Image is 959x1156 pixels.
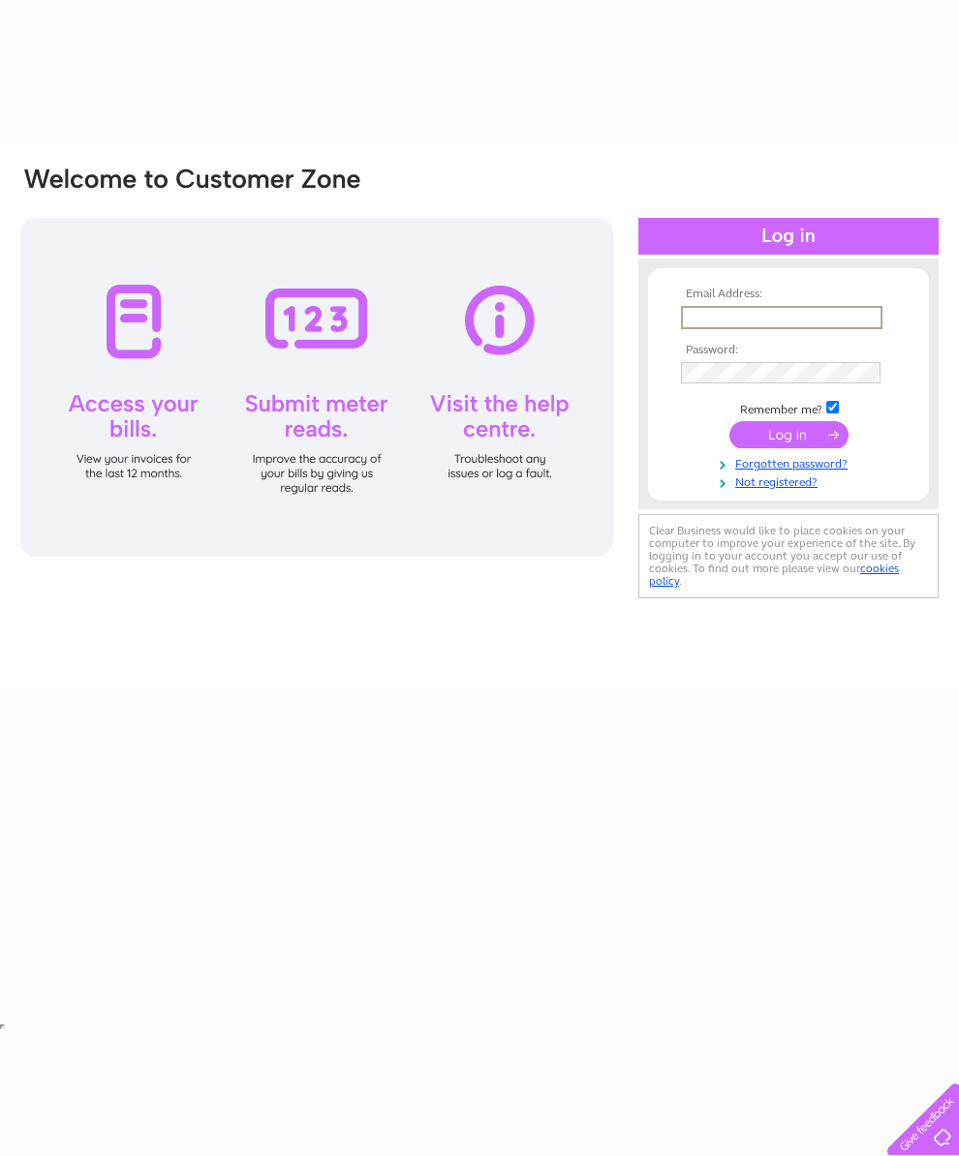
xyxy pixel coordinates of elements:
input: Submit [729,421,849,448]
th: Email Address: [676,288,901,301]
a: Forgotten password? [681,453,901,472]
a: Not registered? [681,472,901,490]
div: Clear Business would like to place cookies on your computer to improve your experience of the sit... [638,514,939,598]
a: cookies policy [649,562,899,588]
td: Remember me? [676,398,901,417]
th: Password: [676,344,901,357]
